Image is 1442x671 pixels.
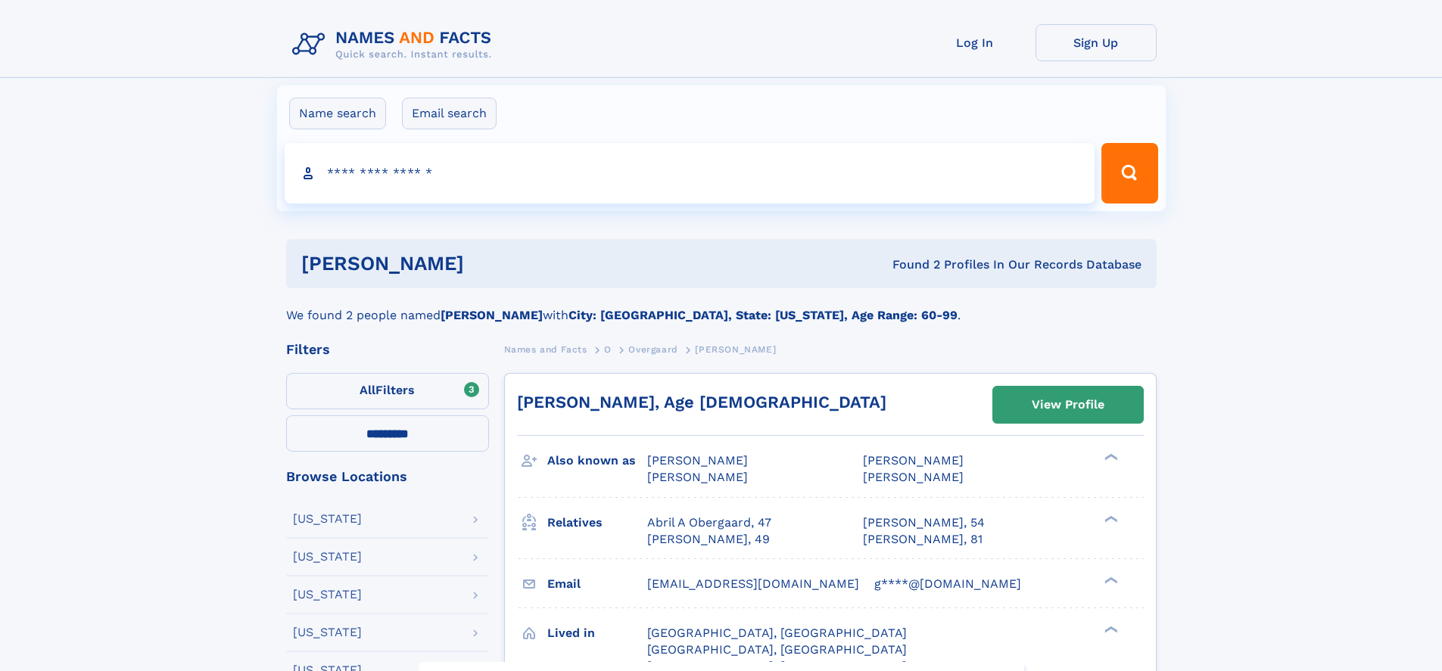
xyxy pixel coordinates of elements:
[504,340,587,359] a: Names and Facts
[647,514,771,531] a: Abril A Obergaard, 47
[914,24,1036,61] a: Log In
[863,514,985,531] a: [PERSON_NAME], 54
[863,531,983,548] a: [PERSON_NAME], 81
[1032,387,1104,422] div: View Profile
[993,387,1143,423] a: View Profile
[1101,624,1119,634] div: ❯
[628,340,677,359] a: Overgaard
[286,288,1157,325] div: We found 2 people named with .
[293,626,362,638] div: [US_STATE]
[547,571,647,597] h3: Email
[1036,24,1157,61] a: Sign Up
[647,470,748,484] span: [PERSON_NAME]
[863,453,964,468] span: [PERSON_NAME]
[1101,452,1119,462] div: ❯
[293,551,362,563] div: [US_STATE]
[647,531,770,548] a: [PERSON_NAME], 49
[289,98,386,129] label: Name search
[1101,575,1119,585] div: ❯
[293,513,362,525] div: [US_STATE]
[1101,514,1119,523] div: ❯
[628,344,677,355] span: Overgaard
[285,143,1095,203] input: search input
[441,308,543,322] b: [PERSON_NAME]
[286,24,504,65] img: Logo Names and Facts
[604,340,612,359] a: O
[647,576,859,591] span: [EMAIL_ADDRESS][DOMAIN_NAME]
[568,308,958,322] b: City: [GEOGRAPHIC_DATA], State: [US_STATE], Age Range: 60-99
[604,344,612,355] span: O
[547,620,647,646] h3: Lived in
[695,344,776,355] span: [PERSON_NAME]
[360,383,375,397] span: All
[293,589,362,601] div: [US_STATE]
[678,256,1141,273] div: Found 2 Profiles In Our Records Database
[647,626,907,640] span: [GEOGRAPHIC_DATA], [GEOGRAPHIC_DATA]
[301,254,678,273] h1: [PERSON_NAME]
[547,510,647,536] h3: Relatives
[286,373,489,409] label: Filters
[647,642,907,657] span: [GEOGRAPHIC_DATA], [GEOGRAPHIC_DATA]
[1101,143,1157,203] button: Search Button
[863,470,964,484] span: [PERSON_NAME]
[286,470,489,483] div: Browse Locations
[517,393,886,412] a: [PERSON_NAME], Age [DEMOGRAPHIC_DATA]
[647,453,748,468] span: [PERSON_NAME]
[547,448,647,474] h3: Also known as
[286,343,489,356] div: Filters
[402,98,497,129] label: Email search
